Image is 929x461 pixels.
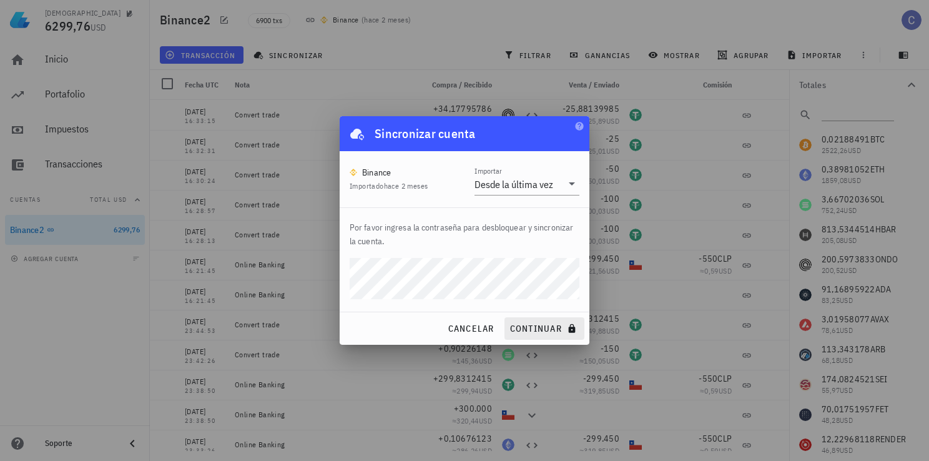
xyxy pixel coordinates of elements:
button: continuar [504,317,584,340]
p: Por favor ingresa la contraseña para desbloquear y sincronizar la cuenta. [350,221,579,248]
img: 270.png [350,169,357,176]
span: cancelar [447,323,494,334]
label: Importar [474,166,502,176]
span: continuar [509,323,579,334]
div: ImportarDesde la última vez [474,174,579,195]
span: Importado [350,181,428,191]
div: Sincronizar cuenta [375,124,476,144]
span: hace 2 meses [384,181,428,191]
div: Binance [362,166,391,179]
div: Desde la última vez [474,178,553,191]
button: cancelar [442,317,499,340]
